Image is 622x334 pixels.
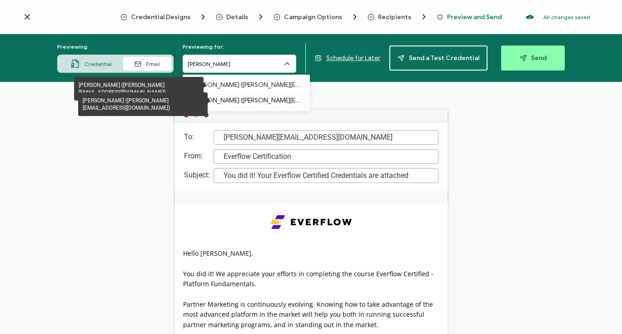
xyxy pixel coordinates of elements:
[520,55,547,61] span: Send
[78,92,208,116] div: [PERSON_NAME] ([PERSON_NAME][EMAIL_ADDRESS][DOMAIN_NAME])
[183,43,224,50] span: Previewing for:
[74,77,204,101] div: [PERSON_NAME] ([PERSON_NAME][EMAIL_ADDRESS][DOMAIN_NAME])
[274,12,359,21] span: Campaign Options
[270,215,351,229] img: Image
[216,12,265,21] span: Details
[192,93,301,108] p: [PERSON_NAME] ([PERSON_NAME][EMAIL_ADDRESS][DOMAIN_NAME])
[131,14,190,20] span: Credential Designs
[284,14,342,20] span: Campaign Options
[226,14,248,20] span: Details
[214,149,438,164] div: Everflow Certification
[447,14,502,20] span: Preview and Send
[326,54,380,62] span: Schedule for Later
[389,46,488,71] button: Send a Test Credential
[398,55,479,61] span: Send a Test Credential
[57,43,89,50] span: Previewing:
[184,168,209,183] span: Subject:
[184,130,209,145] span: To:
[543,14,590,20] p: All changes saved
[85,61,112,67] span: Credential
[214,168,438,183] div: You did it! Your Everflow Certified Credentials are attached
[378,14,411,20] span: Recipients
[501,46,565,71] button: Send
[183,300,433,329] span: Partner Marketing is continuously evolving. Knowing how to take advantage of the most advanced pl...
[214,130,438,145] div: [PERSON_NAME][EMAIL_ADDRESS][DOMAIN_NAME]
[437,14,502,20] span: Preview and Send
[184,149,209,164] span: From:
[577,290,622,334] iframe: Chat Widget
[183,55,296,73] input: Search recipient
[192,77,301,93] p: [PERSON_NAME] ([PERSON_NAME][EMAIL_ADDRESS][DOMAIN_NAME])
[368,12,428,21] span: Recipients
[183,249,253,258] span: Hello [PERSON_NAME],
[146,61,160,67] span: Email
[120,12,208,21] span: Credential Designs
[120,12,502,21] div: Breadcrumb
[183,269,433,288] span: You did it! We appreciate your efforts in completing the course Everflow Certified - Platform Fun...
